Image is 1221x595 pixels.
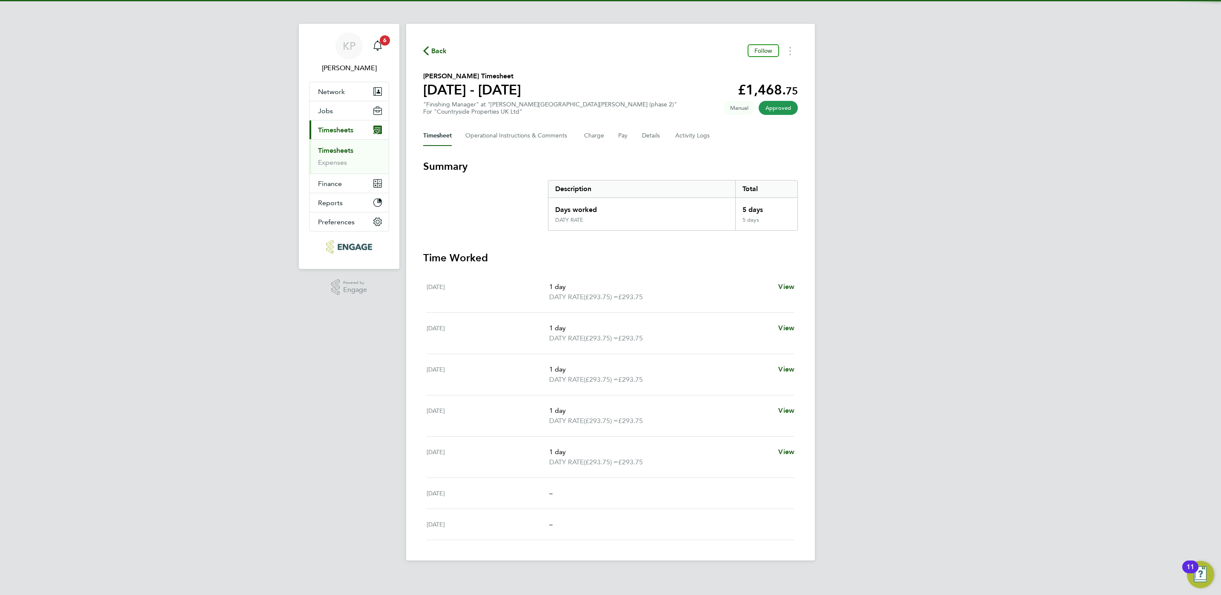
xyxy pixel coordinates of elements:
a: View [778,447,794,457]
a: KP[PERSON_NAME] [309,32,389,73]
button: Back [423,46,447,56]
span: Powered by [343,279,367,286]
a: Timesheets [318,146,353,154]
button: Reports [310,193,389,212]
span: DATY RATE [549,457,584,467]
h3: Time Worked [423,251,798,265]
span: DATY RATE [549,416,584,426]
a: View [778,406,794,416]
div: "Finishing Manager" at "[PERSON_NAME][GEOGRAPHIC_DATA][PERSON_NAME] (phase 2)" [423,101,677,115]
button: Timesheets Menu [782,44,798,57]
button: Finance [310,174,389,193]
span: – [549,489,553,497]
button: Activity Logs [675,126,711,146]
span: View [778,406,794,415]
span: Finance [318,180,342,188]
p: 1 day [549,447,771,457]
button: Charge [584,126,605,146]
div: Summary [548,180,798,231]
h2: [PERSON_NAME] Timesheet [423,71,521,81]
span: KP [343,40,355,51]
span: – [549,520,553,528]
span: £293.75 [618,375,643,383]
div: [DATE] [427,364,549,385]
span: Jobs [318,107,333,115]
nav: Main navigation [299,24,399,269]
p: 1 day [549,364,771,375]
button: Operational Instructions & Comments [465,126,570,146]
div: DATY RATE [555,217,583,223]
span: £293.75 [618,334,643,342]
button: Open Resource Center, 11 new notifications [1187,561,1214,588]
span: (£293.75) = [584,375,618,383]
span: Kasia Piwowar [309,63,389,73]
span: Reports [318,199,343,207]
span: View [778,324,794,332]
button: Jobs [310,101,389,120]
div: [DATE] [427,406,549,426]
div: [DATE] [427,323,549,343]
span: Timesheets [318,126,353,134]
div: Total [735,180,797,197]
h3: Summary [423,160,798,173]
button: Follow [748,44,779,57]
p: 1 day [549,323,771,333]
span: Preferences [318,218,355,226]
span: View [778,448,794,456]
button: Timesheets [310,120,389,139]
button: Pay [618,126,628,146]
a: Expenses [318,158,347,166]
p: 1 day [549,406,771,416]
span: £293.75 [618,293,643,301]
a: 6 [369,32,386,60]
div: [DATE] [427,282,549,302]
div: 11 [1187,567,1194,578]
div: Description [548,180,735,197]
span: 75 [786,85,798,97]
div: Days worked [548,198,735,217]
a: Powered byEngage [331,279,367,295]
button: Timesheet [423,126,452,146]
button: Network [310,82,389,101]
a: View [778,323,794,333]
span: 6 [380,35,390,46]
h1: [DATE] - [DATE] [423,81,521,98]
span: DATY RATE [549,333,584,343]
span: Follow [754,47,772,54]
a: View [778,282,794,292]
div: [DATE] [427,447,549,467]
div: Timesheets [310,139,389,174]
span: DATY RATE [549,292,584,302]
span: This timesheet has been approved. [759,101,798,115]
p: 1 day [549,282,771,292]
div: For "Countryside Properties UK Ltd" [423,108,677,115]
a: View [778,364,794,375]
img: konnectrecruit-logo-retina.png [326,240,372,254]
span: £293.75 [618,417,643,425]
span: DATY RATE [549,375,584,385]
span: View [778,365,794,373]
app-decimal: £1,468. [738,82,798,98]
button: Details [642,126,662,146]
a: Go to home page [309,240,389,254]
span: (£293.75) = [584,417,618,425]
button: Preferences [310,212,389,231]
div: [DATE] [427,488,549,498]
div: 5 days [735,217,797,230]
section: Timesheet [423,160,798,540]
span: £293.75 [618,458,643,466]
span: (£293.75) = [584,334,618,342]
span: (£293.75) = [584,458,618,466]
span: Engage [343,286,367,294]
span: (£293.75) = [584,293,618,301]
span: Back [431,46,447,56]
span: Network [318,88,345,96]
div: 5 days [735,198,797,217]
span: This timesheet was manually created. [723,101,755,115]
div: [DATE] [427,519,549,529]
span: View [778,283,794,291]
